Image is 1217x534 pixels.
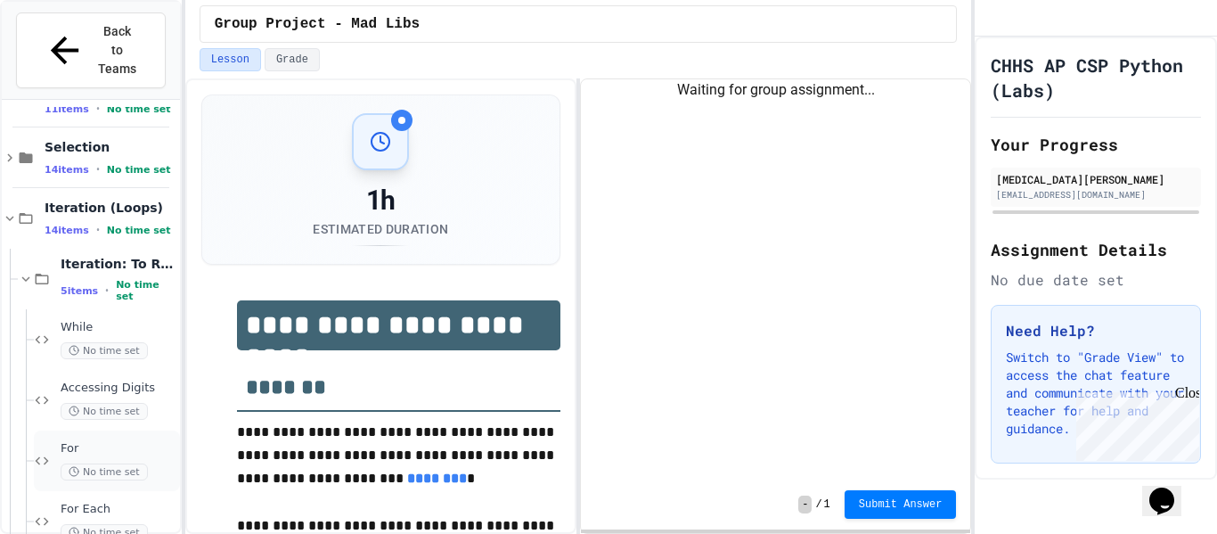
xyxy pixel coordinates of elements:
[61,464,148,481] span: No time set
[107,225,171,236] span: No time set
[45,225,89,236] span: 14 items
[581,79,970,101] div: Waiting for group assignment...
[7,7,123,113] div: Chat with us now!Close
[96,223,100,237] span: •
[200,48,261,71] button: Lesson
[991,237,1201,262] h2: Assignment Details
[45,164,89,176] span: 14 items
[815,497,821,512] span: /
[1142,463,1199,516] iframe: chat widget
[96,162,100,177] span: •
[45,139,176,155] span: Selection
[96,22,138,78] span: Back to Teams
[991,269,1201,291] div: No due date set
[107,164,171,176] span: No time set
[824,497,830,512] span: 1
[61,441,176,456] span: For
[107,103,171,115] span: No time set
[1006,349,1186,438] p: Switch to "Grade View" to access the chat feature and communicate with your teacher for help and ...
[313,185,448,217] div: 1h
[61,320,176,335] span: While
[996,188,1196,201] div: [EMAIL_ADDRESS][DOMAIN_NAME]
[798,496,812,513] span: -
[61,502,176,517] span: For Each
[61,285,98,297] span: 5 items
[313,220,448,238] div: Estimated Duration
[215,13,420,35] span: Group Project - Mad Libs
[991,53,1201,103] h1: CHHS AP CSP Python (Labs)
[991,132,1201,157] h2: Your Progress
[996,171,1196,187] div: [MEDICAL_DATA][PERSON_NAME]
[61,403,148,420] span: No time set
[61,342,148,359] span: No time set
[45,200,176,216] span: Iteration (Loops)
[45,103,89,115] span: 11 items
[16,12,166,88] button: Back to Teams
[859,497,943,512] span: Submit Answer
[116,279,176,302] span: No time set
[61,256,176,272] span: Iteration: To Reviews
[265,48,320,71] button: Grade
[61,381,176,396] span: Accessing Digits
[105,283,109,298] span: •
[1069,385,1199,461] iframe: chat widget
[1006,320,1186,341] h3: Need Help?
[845,490,957,519] button: Submit Answer
[96,102,100,116] span: •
